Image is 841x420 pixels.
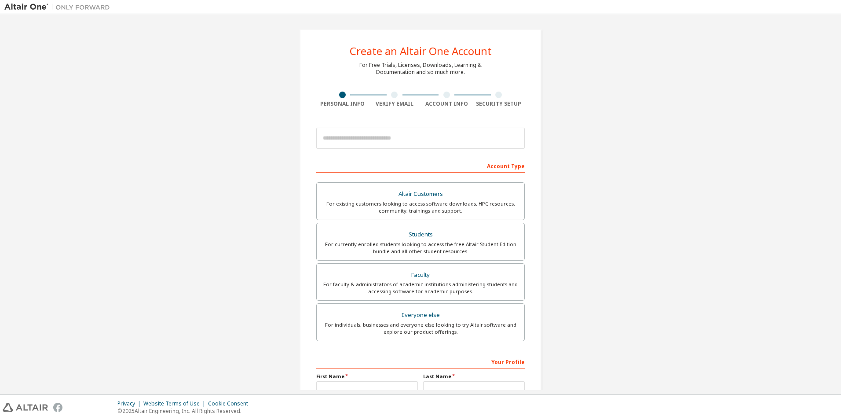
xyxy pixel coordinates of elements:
[316,373,418,380] label: First Name
[316,100,369,107] div: Personal Info
[423,373,525,380] label: Last Name
[322,200,519,214] div: For existing customers looking to access software downloads, HPC resources, community, trainings ...
[53,403,62,412] img: facebook.svg
[369,100,421,107] div: Verify Email
[322,321,519,335] div: For individuals, businesses and everyone else looking to try Altair software and explore our prod...
[3,403,48,412] img: altair_logo.svg
[4,3,114,11] img: Altair One
[143,400,208,407] div: Website Terms of Use
[473,100,525,107] div: Security Setup
[322,281,519,295] div: For faculty & administrators of academic institutions administering students and accessing softwa...
[322,228,519,241] div: Students
[322,188,519,200] div: Altair Customers
[117,407,253,415] p: © 2025 Altair Engineering, Inc. All Rights Reserved.
[316,158,525,173] div: Account Type
[322,241,519,255] div: For currently enrolled students looking to access the free Altair Student Edition bundle and all ...
[420,100,473,107] div: Account Info
[316,354,525,368] div: Your Profile
[350,46,492,56] div: Create an Altair One Account
[322,269,519,281] div: Faculty
[208,400,253,407] div: Cookie Consent
[359,62,482,76] div: For Free Trials, Licenses, Downloads, Learning & Documentation and so much more.
[117,400,143,407] div: Privacy
[322,309,519,321] div: Everyone else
